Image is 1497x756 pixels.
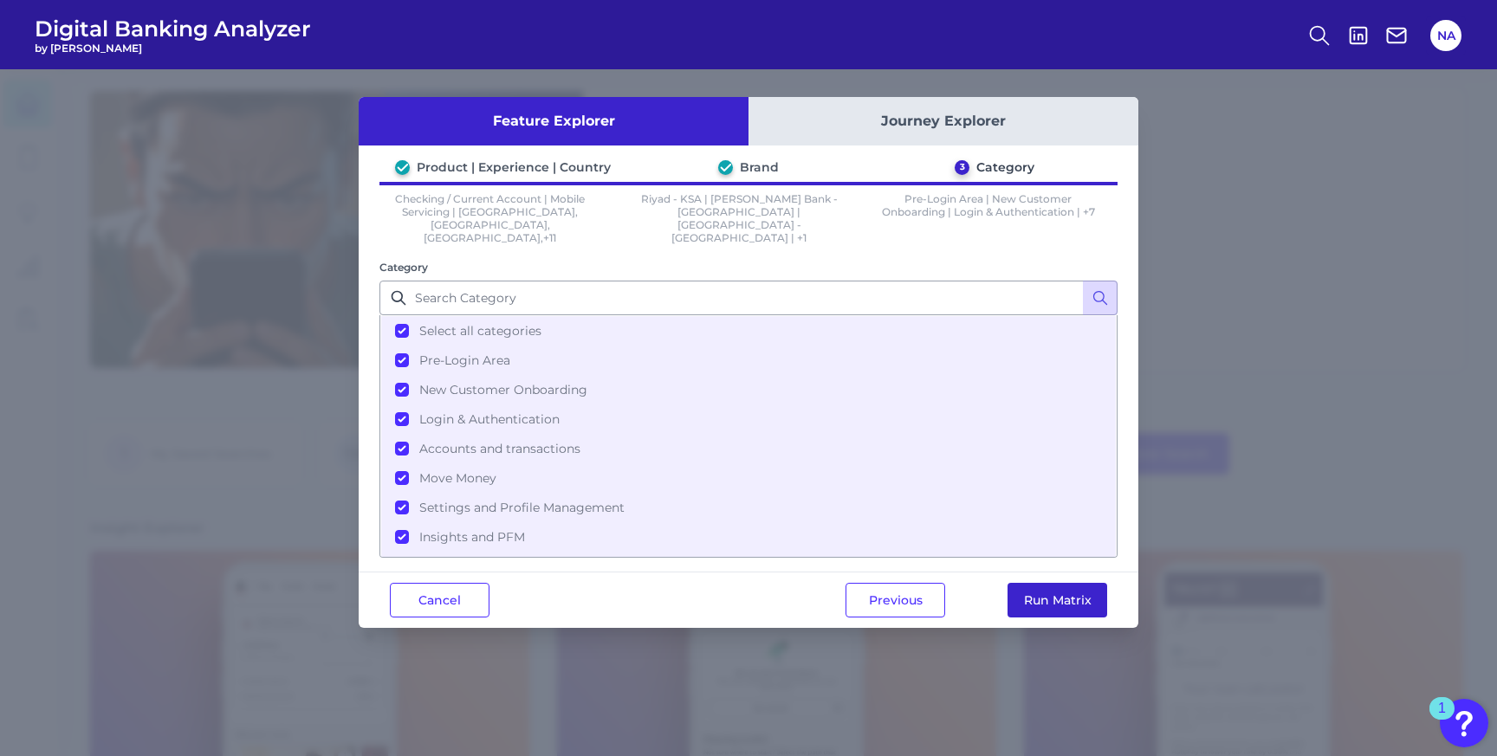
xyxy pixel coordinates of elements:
button: Pre-Login Area [381,346,1116,375]
button: Alerts [381,552,1116,581]
button: Run Matrix [1008,583,1107,617]
span: Move Money [419,470,496,486]
span: Insights and PFM [419,529,525,545]
p: Riyad - KSA | [PERSON_NAME] Bank - [GEOGRAPHIC_DATA] | [GEOGRAPHIC_DATA] - [GEOGRAPHIC_DATA] | +1 [629,192,851,244]
p: Checking / Current Account | Mobile Servicing | [GEOGRAPHIC_DATA],[GEOGRAPHIC_DATA],[GEOGRAPHIC_D... [379,192,601,244]
span: Select all categories [419,323,541,339]
button: Login & Authentication [381,404,1116,434]
button: Cancel [390,583,489,617]
span: Settings and Profile Management [419,500,625,515]
span: Digital Banking Analyzer [35,16,311,42]
span: Accounts and transactions [419,441,580,456]
div: Product | Experience | Country [417,159,611,175]
div: 3 [955,160,969,175]
button: Open Resource Center, 1 new notification [1440,699,1488,747]
button: Move Money [381,463,1116,493]
span: New Customer Onboarding [419,382,587,397]
button: NA [1430,20,1461,51]
span: Login & Authentication [419,411,560,427]
span: Pre-Login Area [419,352,510,368]
button: Accounts and transactions [381,434,1116,463]
label: Category [379,261,428,274]
button: New Customer Onboarding [381,375,1116,404]
button: Journey Explorer [748,97,1138,145]
div: Brand [740,159,779,175]
div: Category [976,159,1034,175]
input: Search Category [379,281,1118,315]
p: Pre-Login Area | New Customer Onboarding | Login & Authentication | +7 [878,192,1099,244]
button: Feature Explorer [359,97,748,145]
span: by [PERSON_NAME] [35,42,311,55]
button: Settings and Profile Management [381,493,1116,522]
button: Previous [846,583,945,617]
div: 1 [1438,708,1446,731]
button: Select all categories [381,316,1116,346]
button: Insights and PFM [381,522,1116,552]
